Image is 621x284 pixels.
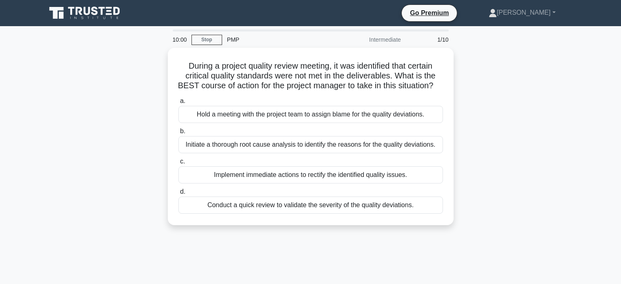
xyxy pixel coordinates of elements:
a: Stop [191,35,222,45]
a: [PERSON_NAME] [469,4,575,21]
div: Initiate a thorough root cause analysis to identify the reasons for the quality deviations. [178,136,443,153]
div: 1/10 [406,31,454,48]
div: PMP [222,31,334,48]
a: Go Premium [405,8,454,18]
h5: During a project quality review meeting, it was identified that certain critical quality standard... [178,61,444,91]
div: Hold a meeting with the project team to assign blame for the quality deviations. [178,106,443,123]
div: Intermediate [334,31,406,48]
span: a. [180,97,185,104]
span: c. [180,158,185,165]
div: Implement immediate actions to rectify the identified quality issues. [178,166,443,183]
div: Conduct a quick review to validate the severity of the quality deviations. [178,197,443,214]
span: b. [180,127,185,134]
span: d. [180,188,185,195]
div: 10:00 [168,31,191,48]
